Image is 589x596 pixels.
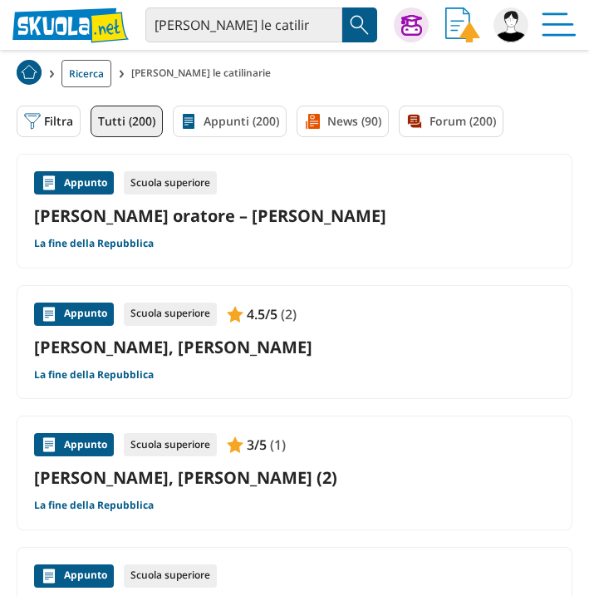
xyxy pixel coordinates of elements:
a: News (90) [297,106,389,137]
a: La fine della Repubblica [34,237,154,250]
div: Scuola superiore [124,303,217,326]
img: Appunti contenuto [227,436,243,453]
a: [PERSON_NAME] oratore – [PERSON_NAME] [34,204,555,227]
div: Appunto [34,564,114,588]
img: ufospaziale [493,7,528,42]
img: Appunti contenuto [41,175,57,191]
button: Search Button [342,7,377,42]
img: Appunti contenuto [227,306,243,323]
input: Cerca appunti, riassunti o versioni [145,7,342,42]
img: Appunti contenuto [41,436,57,453]
img: Forum filtro contenuto [406,113,423,130]
img: Chiedi Tutor AI [401,15,422,36]
div: Appunto [34,433,114,456]
a: Home [17,60,42,87]
span: 4.5/5 [247,303,277,325]
span: (2) [281,303,297,325]
img: Invia appunto [445,7,480,42]
div: Scuola superiore [124,564,217,588]
span: [PERSON_NAME] le catilinarie [131,60,277,87]
div: Scuola superiore [124,433,217,456]
img: Appunti contenuto [41,306,57,323]
img: News filtro contenuto [304,113,321,130]
a: Ricerca [61,60,111,87]
span: (1) [270,434,286,456]
img: Menù [542,7,577,42]
span: 3/5 [247,434,267,456]
a: Forum (200) [399,106,503,137]
button: Filtra [17,106,81,137]
a: Tutti (200) [91,106,163,137]
img: Filtra filtri mobile [24,113,41,130]
a: La fine della Repubblica [34,368,154,382]
div: Appunto [34,303,114,326]
img: Cerca appunti, riassunti o versioni [347,12,372,37]
div: Scuola superiore [124,171,217,195]
a: Appunti (200) [173,106,287,137]
img: Home [17,60,42,85]
a: [PERSON_NAME], [PERSON_NAME] (2) [34,466,555,489]
a: [PERSON_NAME], [PERSON_NAME] [34,336,555,358]
a: La fine della Repubblica [34,499,154,512]
div: Appunto [34,171,114,195]
img: Appunti contenuto [41,568,57,584]
img: Appunti filtro contenuto [180,113,197,130]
